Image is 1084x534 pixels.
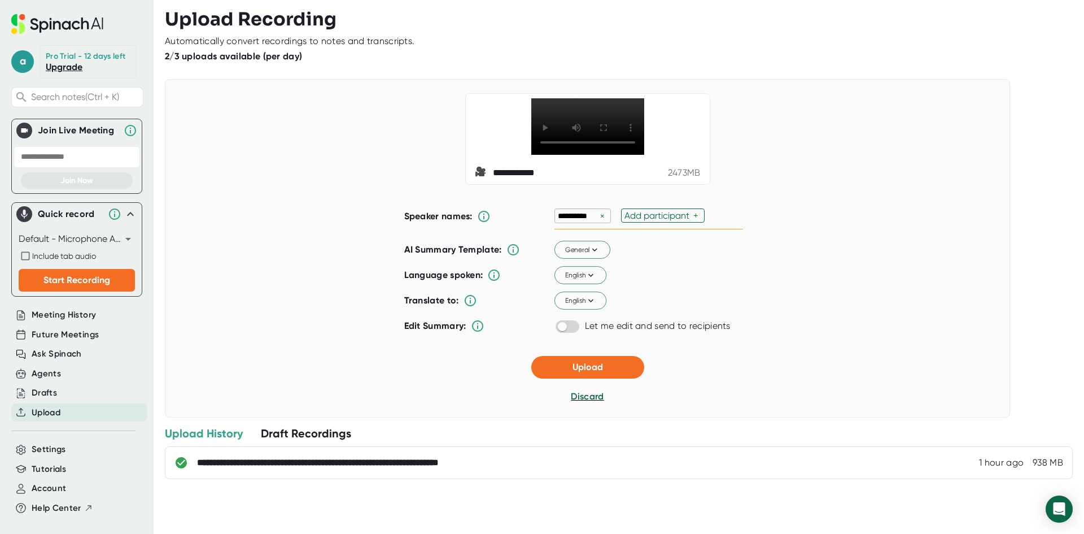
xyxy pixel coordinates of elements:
button: Future Meetings [32,328,99,341]
div: Draft Recordings [261,426,351,441]
div: Quick record [38,209,102,220]
img: Join Live Meeting [19,125,30,136]
span: Upload [572,362,603,372]
button: Upload [32,406,60,419]
div: Quick record [16,203,137,225]
div: × [597,211,607,222]
span: Discard [571,391,604,402]
b: AI Summary Template: [404,244,502,255]
b: Translate to: [404,295,459,306]
span: Help Center [32,502,81,515]
div: 938 MB [1033,457,1063,468]
button: General [554,241,610,259]
span: a [11,50,34,73]
div: Upload History [165,426,243,441]
span: Include tab audio [32,251,96,261]
button: English [554,292,606,310]
span: English [565,296,596,306]
div: 2473 MB [668,167,701,179]
button: Account [32,482,66,495]
a: Upgrade [46,62,82,72]
span: Join Now [60,176,93,185]
div: Default - Microphone Array (Realtek(R) Audio) [19,230,135,248]
b: Speaker names: [404,211,473,222]
button: Start Recording [19,269,135,292]
div: 10/9/2025, 10:37:03 AM [979,457,1024,468]
button: Tutorials [32,463,66,476]
button: Drafts [32,387,57,400]
div: Open Intercom Messenger [1046,496,1073,523]
b: Edit Summary: [404,320,466,331]
span: General [565,245,600,255]
button: Settings [32,443,66,456]
button: Discard [571,390,604,403]
button: Help Center [32,502,93,515]
div: Let me edit and send to recipients [585,320,731,332]
button: English [554,267,606,285]
span: Search notes (Ctrl + K) [31,92,140,102]
button: Meeting History [32,309,96,322]
div: Automatically convert recordings to notes and transcripts. [165,36,414,47]
button: Ask Spinach [32,348,82,361]
div: Pro Trial - 12 days left [46,51,125,62]
div: + [693,210,701,221]
div: Join Live MeetingJoin Live Meeting [16,119,137,142]
button: Upload [531,356,644,379]
span: video [475,166,488,180]
span: Start Recording [43,275,110,285]
b: 2/3 uploads available (per day) [165,51,302,62]
b: Language spoken: [404,270,483,280]
h3: Upload Recording [165,8,1073,30]
button: Join Now [21,172,133,189]
button: Agents [32,367,61,380]
div: Add participant [624,210,693,221]
span: English [565,270,596,280]
div: Join Live Meeting [38,125,118,136]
